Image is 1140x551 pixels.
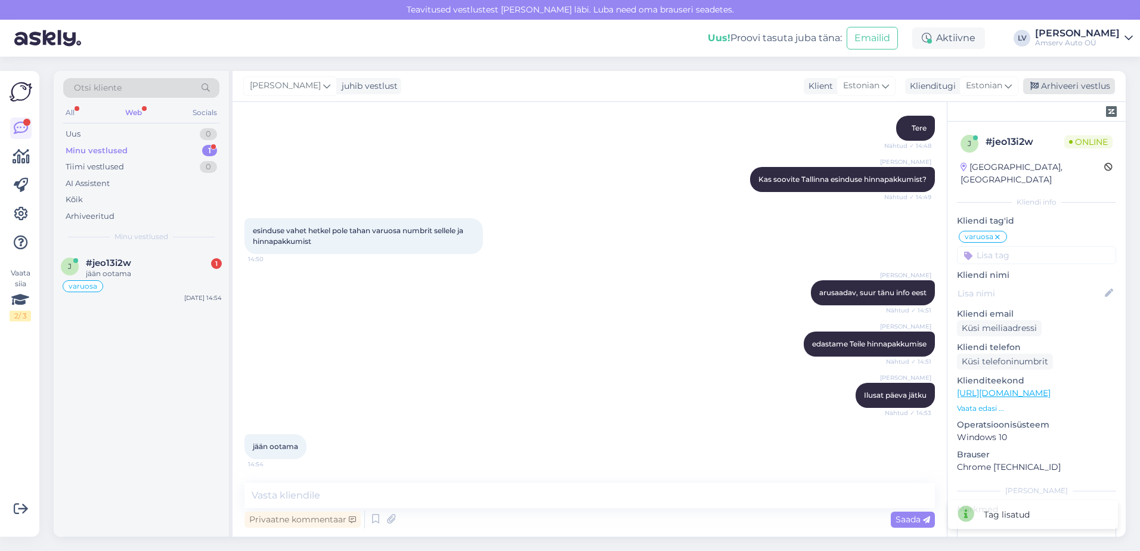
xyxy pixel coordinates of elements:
[958,287,1102,300] input: Lisa nimi
[248,255,293,264] span: 14:50
[69,283,97,290] span: varuosa
[880,373,931,382] span: [PERSON_NAME]
[1035,29,1120,38] div: [PERSON_NAME]
[804,80,833,92] div: Klient
[184,293,222,302] div: [DATE] 14:54
[957,341,1116,354] p: Kliendi telefon
[74,82,122,94] span: Otsi kliente
[896,514,930,525] span: Saada
[912,27,985,49] div: Aktiivne
[884,141,931,150] span: Nähtud ✓ 14:48
[880,271,931,280] span: [PERSON_NAME]
[1023,78,1115,94] div: Arhiveeri vestlus
[880,322,931,331] span: [PERSON_NAME]
[957,374,1116,387] p: Klienditeekond
[1106,106,1117,117] img: zendesk
[200,128,217,140] div: 0
[68,262,72,271] span: j
[968,139,971,148] span: j
[957,269,1116,281] p: Kliendi nimi
[843,79,879,92] span: Estonian
[961,161,1104,186] div: [GEOGRAPHIC_DATA], [GEOGRAPHIC_DATA]
[63,105,77,120] div: All
[66,145,128,157] div: Minu vestlused
[886,306,931,315] span: Nähtud ✓ 14:51
[66,194,83,206] div: Kõik
[244,512,361,528] div: Privaatne kommentaar
[66,128,80,140] div: Uus
[905,80,956,92] div: Klienditugi
[66,211,114,222] div: Arhiveeritud
[957,388,1051,398] a: [URL][DOMAIN_NAME]
[957,485,1116,496] div: [PERSON_NAME]
[190,105,219,120] div: Socials
[10,311,31,321] div: 2 / 3
[957,431,1116,444] p: Windows 10
[253,442,298,451] span: jään ootama
[211,258,222,269] div: 1
[957,215,1116,227] p: Kliendi tag'id
[66,178,110,190] div: AI Assistent
[957,246,1116,264] input: Lisa tag
[250,79,321,92] span: [PERSON_NAME]
[957,320,1042,336] div: Küsi meiliaadressi
[886,357,931,366] span: Nähtud ✓ 14:51
[986,135,1064,149] div: # jeo13i2w
[884,193,931,202] span: Nähtud ✓ 14:49
[885,408,931,417] span: Nähtud ✓ 14:53
[1035,29,1133,48] a: [PERSON_NAME]Amserv Auto OÜ
[66,161,124,173] div: Tiimi vestlused
[758,175,927,184] span: Kas soovite Tallinna esinduse hinnapakkumist?
[1064,135,1113,148] span: Online
[966,79,1002,92] span: Estonian
[86,268,222,279] div: jään ootama
[847,27,898,49] button: Emailid
[1014,30,1030,47] div: LV
[10,81,32,103] img: Askly Logo
[248,460,293,469] span: 14:54
[957,419,1116,431] p: Operatsioonisüsteem
[1035,38,1120,48] div: Amserv Auto OÜ
[337,80,398,92] div: juhib vestlust
[957,308,1116,320] p: Kliendi email
[114,231,168,242] span: Minu vestlused
[708,31,842,45] div: Proovi tasuta juba täna:
[202,145,217,157] div: 1
[957,461,1116,473] p: Chrome [TECHNICAL_ID]
[984,509,1030,521] div: Tag lisatud
[912,123,927,132] span: Tere
[864,391,927,400] span: Ilusat päeva jätku
[965,233,993,240] span: varuosa
[812,339,927,348] span: edastame Teile hinnapakkumise
[200,161,217,173] div: 0
[957,197,1116,208] div: Kliendi info
[957,354,1053,370] div: Küsi telefoninumbrit
[86,258,131,268] span: #jeo13i2w
[10,268,31,321] div: Vaata siia
[123,105,144,120] div: Web
[957,448,1116,461] p: Brauser
[880,157,931,166] span: [PERSON_NAME]
[819,288,927,297] span: arusaadav, suur tänu info eest
[708,32,730,44] b: Uus!
[957,403,1116,414] p: Vaata edasi ...
[253,226,465,246] span: esinduse vahet hetkel pole tahan varuosa numbrit sellele ja hinnapakkumist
